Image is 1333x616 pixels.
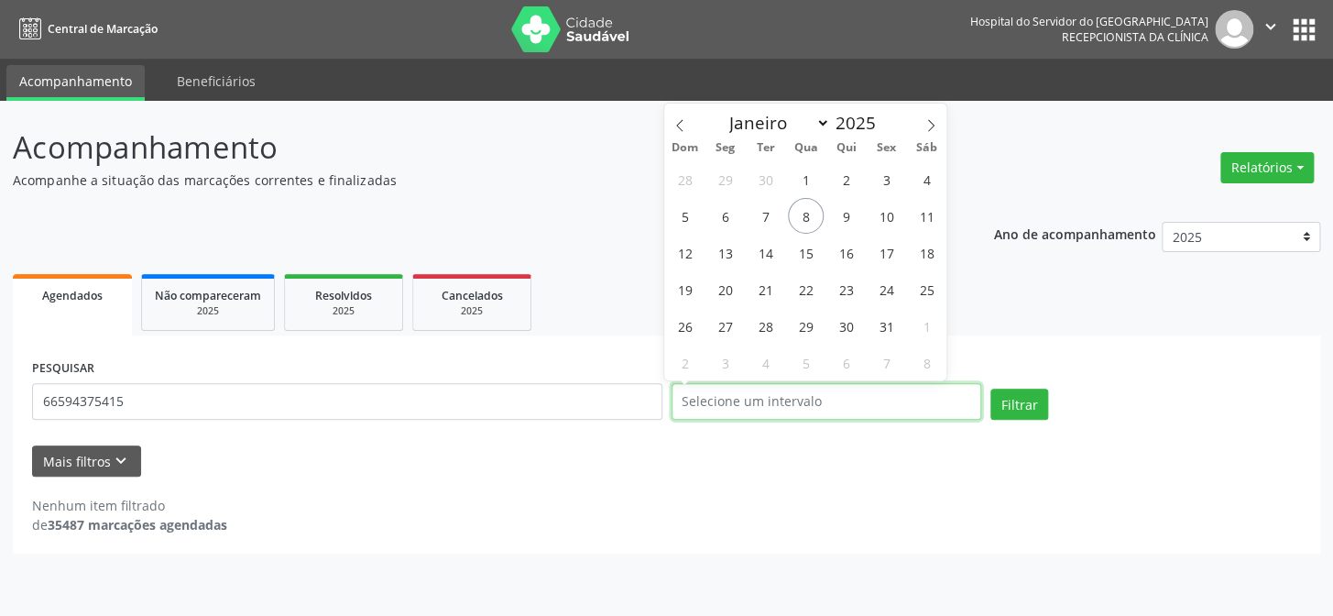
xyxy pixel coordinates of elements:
[869,345,904,380] span: Novembro 7, 2025
[869,235,904,270] span: Outubro 17, 2025
[442,288,503,303] span: Cancelados
[672,383,982,420] input: Selecione um intervalo
[909,235,945,270] span: Outubro 18, 2025
[909,161,945,197] span: Outubro 4, 2025
[721,110,831,136] select: Month
[32,445,141,478] button: Mais filtroskeyboard_arrow_down
[42,288,103,303] span: Agendados
[13,125,928,170] p: Acompanhamento
[155,288,261,303] span: Não compareceram
[788,161,824,197] span: Outubro 1, 2025
[748,271,783,307] span: Outubro 21, 2025
[990,389,1048,420] button: Filtrar
[667,198,703,234] span: Outubro 5, 2025
[788,345,824,380] span: Novembro 5, 2025
[909,271,945,307] span: Outubro 25, 2025
[869,161,904,197] span: Outubro 3, 2025
[48,516,227,533] strong: 35487 marcações agendadas
[909,198,945,234] span: Outubro 11, 2025
[667,161,703,197] span: Setembro 28, 2025
[1220,152,1314,183] button: Relatórios
[707,308,743,344] span: Outubro 27, 2025
[1062,29,1208,45] span: Recepcionista da clínica
[828,235,864,270] span: Outubro 16, 2025
[828,198,864,234] span: Outubro 9, 2025
[298,304,389,318] div: 2025
[664,142,705,154] span: Dom
[32,355,94,383] label: PESQUISAR
[748,345,783,380] span: Novembro 4, 2025
[828,345,864,380] span: Novembro 6, 2025
[426,304,518,318] div: 2025
[748,198,783,234] span: Outubro 7, 2025
[707,198,743,234] span: Outubro 6, 2025
[828,308,864,344] span: Outubro 30, 2025
[667,345,703,380] span: Novembro 2, 2025
[866,142,906,154] span: Sex
[906,142,946,154] span: Sáb
[828,271,864,307] span: Outubro 23, 2025
[909,308,945,344] span: Novembro 1, 2025
[909,345,945,380] span: Novembro 8, 2025
[111,451,131,471] i: keyboard_arrow_down
[707,271,743,307] span: Outubro 20, 2025
[6,65,145,101] a: Acompanhamento
[13,14,158,44] a: Central de Marcação
[745,142,785,154] span: Ter
[1215,10,1253,49] img: img
[705,142,745,154] span: Seg
[32,383,662,420] input: Nome, código do beneficiário ou CPF
[825,142,866,154] span: Qui
[1261,16,1281,37] i: 
[32,496,227,515] div: Nenhum item filtrado
[707,161,743,197] span: Setembro 29, 2025
[869,198,904,234] span: Outubro 10, 2025
[707,345,743,380] span: Novembro 3, 2025
[13,170,928,190] p: Acompanhe a situação das marcações correntes e finalizadas
[667,235,703,270] span: Outubro 12, 2025
[869,308,904,344] span: Outubro 31, 2025
[748,235,783,270] span: Outubro 14, 2025
[1253,10,1288,49] button: 
[707,235,743,270] span: Outubro 13, 2025
[785,142,825,154] span: Qua
[970,14,1208,29] div: Hospital do Servidor do [GEOGRAPHIC_DATA]
[667,308,703,344] span: Outubro 26, 2025
[788,198,824,234] span: Outubro 8, 2025
[788,271,824,307] span: Outubro 22, 2025
[828,161,864,197] span: Outubro 2, 2025
[667,271,703,307] span: Outubro 19, 2025
[164,65,268,97] a: Beneficiários
[869,271,904,307] span: Outubro 24, 2025
[993,222,1155,245] p: Ano de acompanhamento
[315,288,372,303] span: Resolvidos
[1288,14,1320,46] button: apps
[48,21,158,37] span: Central de Marcação
[748,161,783,197] span: Setembro 30, 2025
[748,308,783,344] span: Outubro 28, 2025
[32,515,227,534] div: de
[830,111,890,135] input: Year
[155,304,261,318] div: 2025
[788,308,824,344] span: Outubro 29, 2025
[788,235,824,270] span: Outubro 15, 2025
